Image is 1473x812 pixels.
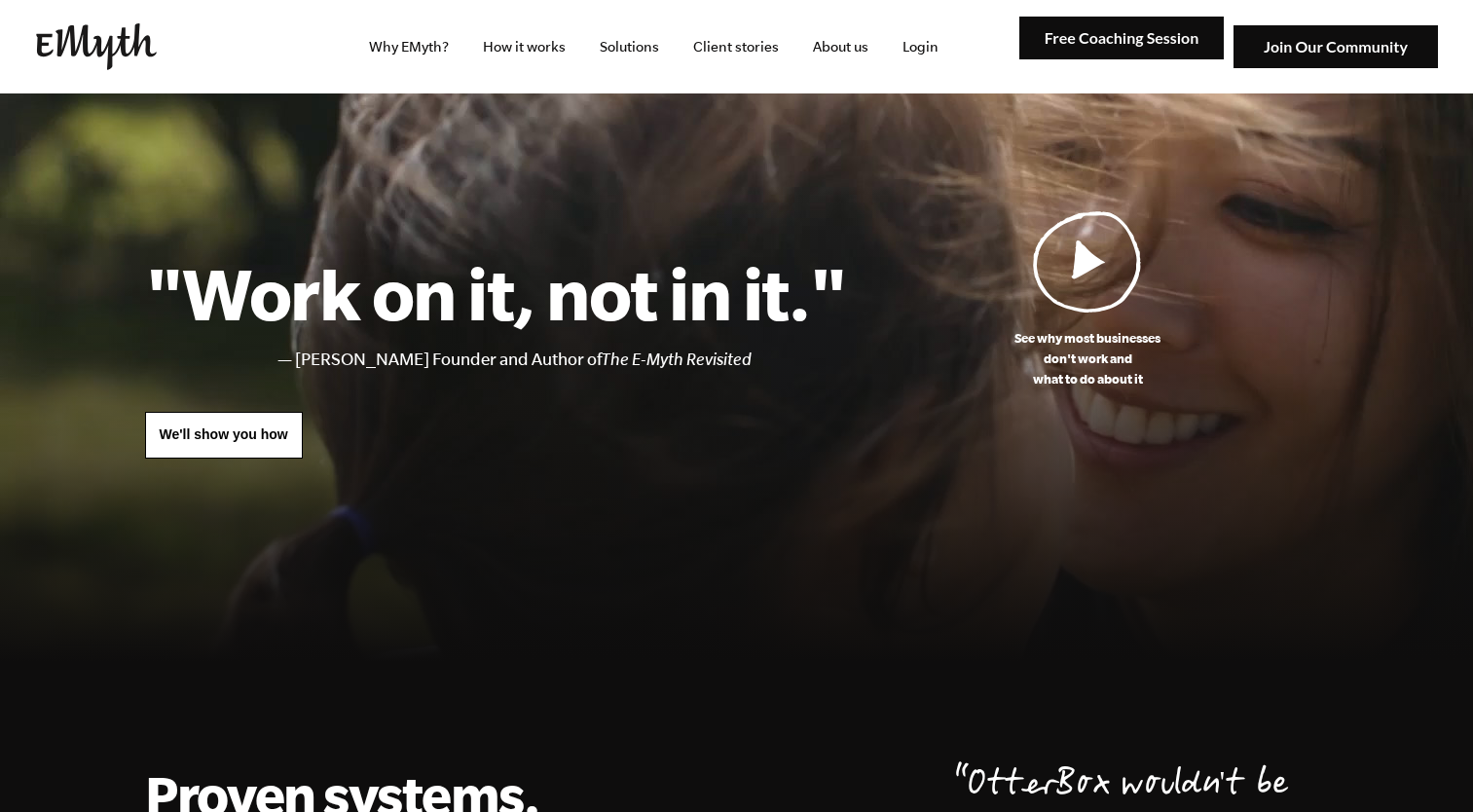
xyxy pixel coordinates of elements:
[36,23,157,70] img: EMyth
[145,412,303,459] a: We'll show you how
[1234,25,1438,69] img: Join Our Community
[847,210,1329,389] a: See why most businessesdon't work andwhat to do about it
[847,328,1329,389] p: See why most businesses don't work and what to do about it
[145,250,847,336] h1: "Work on it, not in it."
[1019,17,1224,60] img: Free Coaching Session
[160,426,288,442] span: We'll show you how
[1376,719,1473,812] iframe: Chat Widget
[602,350,752,369] i: The E-Myth Revisited
[1033,210,1142,313] img: Play Video
[295,346,847,374] li: [PERSON_NAME] Founder and Author of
